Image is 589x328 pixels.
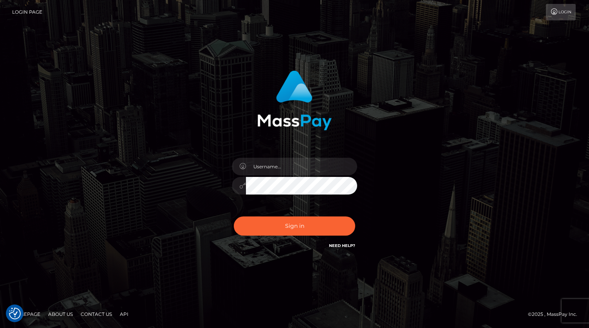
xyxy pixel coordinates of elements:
a: Login Page [12,4,42,20]
img: Revisit consent button [9,308,21,319]
a: Homepage [9,308,43,320]
button: Sign in [234,216,355,236]
img: MassPay Login [257,70,332,130]
a: Login [546,4,576,20]
div: © 2025 , MassPay Inc. [528,310,583,319]
a: API [117,308,132,320]
button: Consent Preferences [9,308,21,319]
a: About Us [45,308,76,320]
input: Username... [246,158,357,175]
a: Need Help? [329,243,355,248]
a: Contact Us [78,308,115,320]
